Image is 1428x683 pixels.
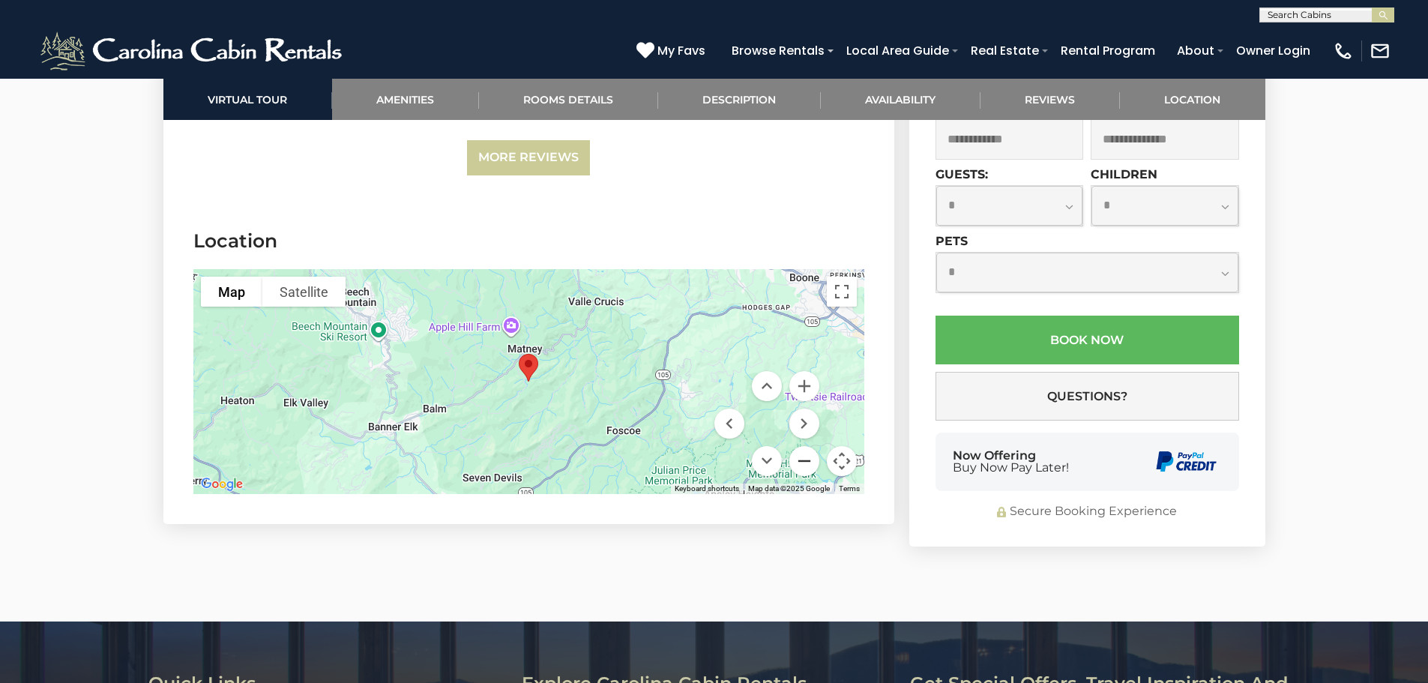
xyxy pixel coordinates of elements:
[467,140,590,175] a: More Reviews
[658,79,821,120] a: Description
[752,446,782,476] button: Move down
[839,37,956,64] a: Local Area Guide
[1120,79,1265,120] a: Location
[201,277,262,307] button: Show street map
[197,475,247,494] a: Open this area in Google Maps (opens a new window)
[821,79,980,120] a: Availability
[1169,37,1222,64] a: About
[163,79,332,120] a: Virtual Tour
[748,484,830,493] span: Map data ©2025 Google
[936,167,988,181] label: Guests:
[827,277,857,307] button: Toggle fullscreen view
[332,79,479,120] a: Amenities
[37,28,349,73] img: White-1-2.png
[936,234,968,248] label: Pets
[479,79,658,120] a: Rooms Details
[789,371,819,401] button: Zoom in
[752,371,782,401] button: Move up
[262,277,346,307] button: Show satellite imagery
[839,484,860,493] a: Terms
[197,475,247,494] img: Google
[963,37,1046,64] a: Real Estate
[827,446,857,476] button: Map camera controls
[513,348,544,388] div: Cub House
[675,484,739,494] button: Keyboard shortcuts
[953,462,1069,474] span: Buy Now Pay Later!
[1370,40,1391,61] img: mail-regular-white.png
[936,503,1239,520] div: Secure Booking Experience
[789,446,819,476] button: Zoom out
[936,372,1239,421] button: Questions?
[1229,37,1318,64] a: Owner Login
[1053,37,1163,64] a: Rental Program
[953,450,1069,474] div: Now Offering
[789,409,819,439] button: Move right
[714,409,744,439] button: Move left
[657,41,705,60] span: My Favs
[936,316,1239,364] button: Book Now
[980,79,1120,120] a: Reviews
[1091,167,1157,181] label: Children
[636,41,709,61] a: My Favs
[193,228,864,254] h3: Location
[724,37,832,64] a: Browse Rentals
[1333,40,1354,61] img: phone-regular-white.png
